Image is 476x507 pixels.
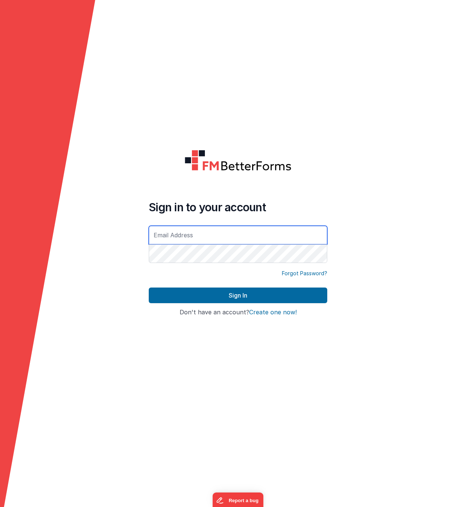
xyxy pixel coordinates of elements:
[282,270,327,277] a: Forgot Password?
[149,288,327,303] button: Sign In
[249,309,297,316] button: Create one now!
[149,200,327,214] h4: Sign in to your account
[149,309,327,316] h4: Don't have an account?
[149,226,327,244] input: Email Address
